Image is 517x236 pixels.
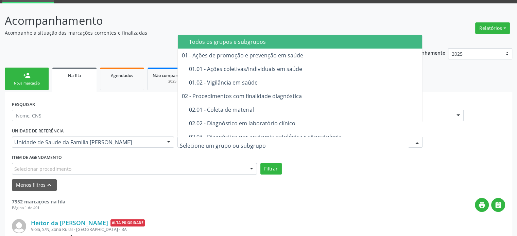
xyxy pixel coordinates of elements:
span: Não compareceram [153,73,192,78]
span: Na fila [68,73,81,78]
span: Alta Prioridade [110,219,145,226]
button: Menos filtroskeyboard_arrow_up [12,179,57,191]
div: Página 1 de 491 [12,205,65,211]
input: Nome, CNS [12,110,257,121]
div: 01.02 - Vigilância em saúde [189,80,419,85]
input: Selecione um grupo ou subgrupo [180,139,409,152]
span: Unidade de Saude da Familia [PERSON_NAME] [14,139,160,146]
div: Todos os grupos e subgrupos [189,39,419,44]
span: Agendados [111,73,133,78]
label: UNIDADE DE REFERÊNCIA [12,126,64,137]
div: 2025 [153,79,192,84]
span: Selecionar procedimento [14,165,71,173]
i:  [495,201,502,209]
button: Relatórios [475,22,510,34]
label: PESQUISAR [12,99,35,110]
button: Filtrar [260,163,282,175]
p: Acompanhamento [5,12,360,29]
div: 01.01 - Ações coletivas/individuais em saúde [189,66,419,72]
div: Viola, S/N, Zona Rural - [GEOGRAPHIC_DATA] - BA [31,226,403,232]
div: 02 - Procedimentos com finalidade diagnóstica [182,93,419,99]
button:  [491,198,505,212]
div: 02.03 - Diagnóstico por anatomia patológica e citopatologia [189,134,419,140]
div: 02.01 - Coleta de material [189,107,419,112]
div: 01 - Ações de promoção e prevenção em saúde [182,53,419,58]
a: Heitor da [PERSON_NAME] [31,219,108,226]
div: Nova marcação [10,81,44,86]
div: 02.02 - Diagnóstico em laboratório clínico [189,121,419,126]
i: keyboard_arrow_up [46,181,53,189]
button: print [475,198,489,212]
p: Acompanhe a situação das marcações correntes e finalizadas [5,29,360,36]
strong: 7352 marcações na fila [12,198,65,205]
i: print [478,201,486,209]
label: Item de agendamento [12,152,62,163]
div: person_add [23,72,31,79]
